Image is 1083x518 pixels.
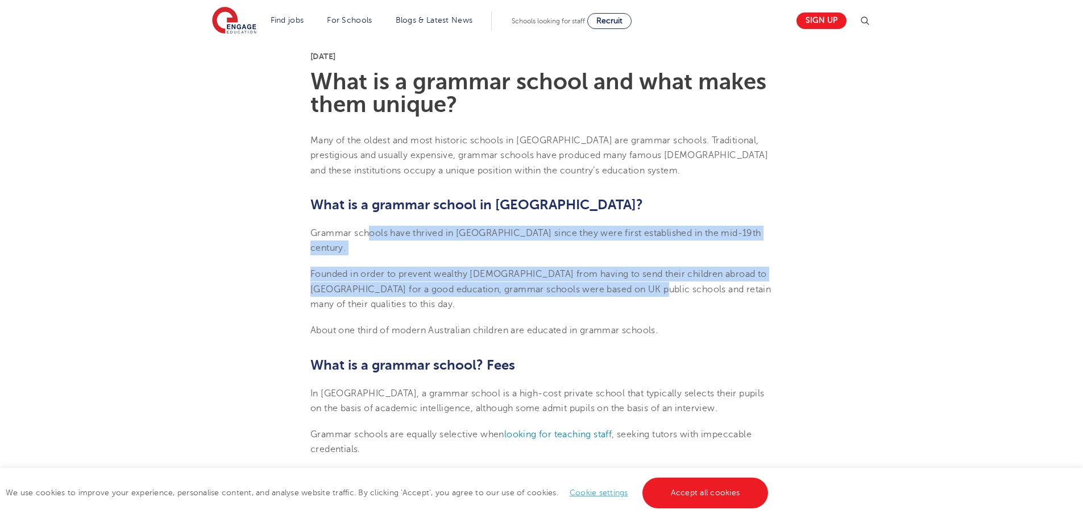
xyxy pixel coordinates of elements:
[512,17,585,25] span: Schools looking for staff
[642,478,769,508] a: Accept all cookies
[310,269,771,309] span: Founded in order to prevent wealthy [DEMOGRAPHIC_DATA] from having to send their children abroad ...
[6,488,771,497] span: We use cookies to improve your experience, personalise content, and analyse website traffic. By c...
[396,16,473,24] a: Blogs & Latest News
[271,16,304,24] a: Find jobs
[796,13,847,29] a: Sign up
[310,357,515,373] span: What is a grammar school? Fees
[310,388,765,413] span: In [GEOGRAPHIC_DATA], a grammar school is a high-cost private school that typically selects their...
[570,488,628,497] a: Cookie settings
[596,16,623,25] span: Recruit
[310,71,773,116] h1: What is a grammar school and what makes them unique?
[310,325,658,335] span: About one third of modern Australian children are educated in grammar schools.
[310,228,761,253] span: Grammar schools have thrived in [GEOGRAPHIC_DATA] since they were first established in the mid-19...
[310,429,504,440] span: Grammar schools are equally selective when
[327,16,372,24] a: For Schools
[310,135,768,176] span: Many of the oldest and most historic schools in [GEOGRAPHIC_DATA] are grammar schools. Traditiona...
[310,197,643,213] span: What is a grammar school in [GEOGRAPHIC_DATA]?
[504,429,612,440] a: looking for teaching staff
[212,7,256,35] img: Engage Education
[587,13,632,29] a: Recruit
[310,52,773,60] p: [DATE]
